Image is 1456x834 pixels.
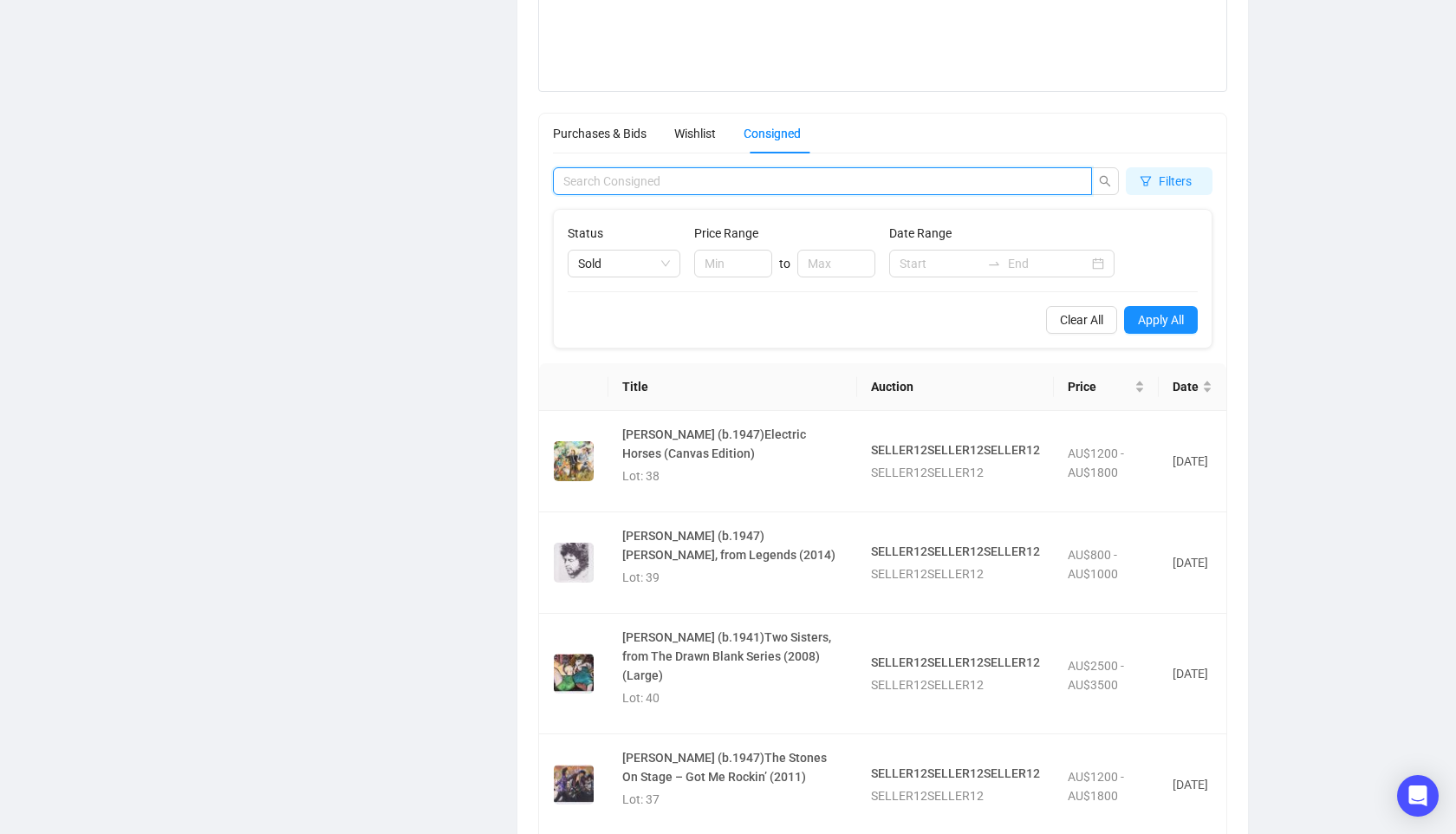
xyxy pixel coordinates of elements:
th: Date [1159,363,1226,411]
a: [PERSON_NAME] (b.1947)The Stones On Stage – Got Me Rockin’ (2011) [622,751,827,784]
label: Date Range [889,224,963,243]
div: SELLER12SELLER12 [871,564,1040,583]
input: Start [900,254,980,273]
span: Apply All [1138,310,1184,329]
h4: SELLER12SELLER12SELLER12 [871,653,1040,672]
img: 40_1.jpg [554,654,594,694]
div: to [694,250,875,277]
div: AU$800 - AU$1000 [1068,545,1145,583]
a: [PERSON_NAME] (b.1947)[PERSON_NAME], from Legends (2014) [622,529,835,562]
span: [DATE] [1173,778,1208,792]
div: AU$1200 - AU$1800 [1068,767,1145,805]
span: [DATE] [1173,667,1208,681]
span: swap-right [987,257,1001,270]
h4: SELLER12SELLER12SELLER12 [871,542,1040,561]
button: Apply All [1124,306,1198,334]
th: Title [608,363,857,411]
span: [DATE] [1173,556,1208,570]
span: filter [1140,175,1152,187]
span: Clear All [1060,310,1103,329]
span: Filters [1159,172,1192,191]
h4: SELLER12SELLER12SELLER12 [871,440,1040,459]
p: Lot: 38 [622,466,660,485]
input: Search Consigned [563,172,1068,191]
div: Consigned [744,124,801,143]
p: Lot: 37 [622,790,660,809]
th: Price [1054,363,1159,411]
img: 38_1.jpg [554,441,594,481]
span: search [1099,175,1111,187]
div: SELLER12SELLER12 [871,786,1040,805]
th: Auction [857,363,1054,411]
img: 37_1.jpg [554,765,594,805]
div: AU$1200 - AU$1800 [1068,444,1145,482]
div: Open Intercom Messenger [1397,775,1439,817]
span: Sold [578,251,670,277]
div: Purchases & Bids [553,124,647,143]
p: Lot: 40 [622,688,660,707]
span: to [987,257,1001,270]
div: SELLER12SELLER12 [871,675,1040,694]
label: Status [568,224,614,243]
div: Wishlist [674,124,716,143]
img: 39_1.jpg [554,543,594,583]
input: End [1008,254,1089,273]
p: Lot: 39 [622,568,660,587]
div: SELLER12SELLER12 [871,463,1040,482]
h4: SELLER12SELLER12SELLER12 [871,764,1040,783]
button: Filters [1126,167,1212,195]
span: Price [1068,377,1131,396]
span: Date [1173,377,1199,396]
input: Min [695,251,771,277]
a: [PERSON_NAME] (b.1941)Two Sisters, from The Drawn Blank Series (2008) (Large) [622,630,831,682]
label: Price Range [694,224,770,243]
div: AU$2500 - AU$3500 [1068,656,1145,694]
a: [PERSON_NAME] (b.1947)Electric Horses (Canvas Edition) [622,427,806,460]
input: Max [798,251,874,277]
span: [DATE] [1173,454,1208,468]
button: Clear All [1046,306,1117,334]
